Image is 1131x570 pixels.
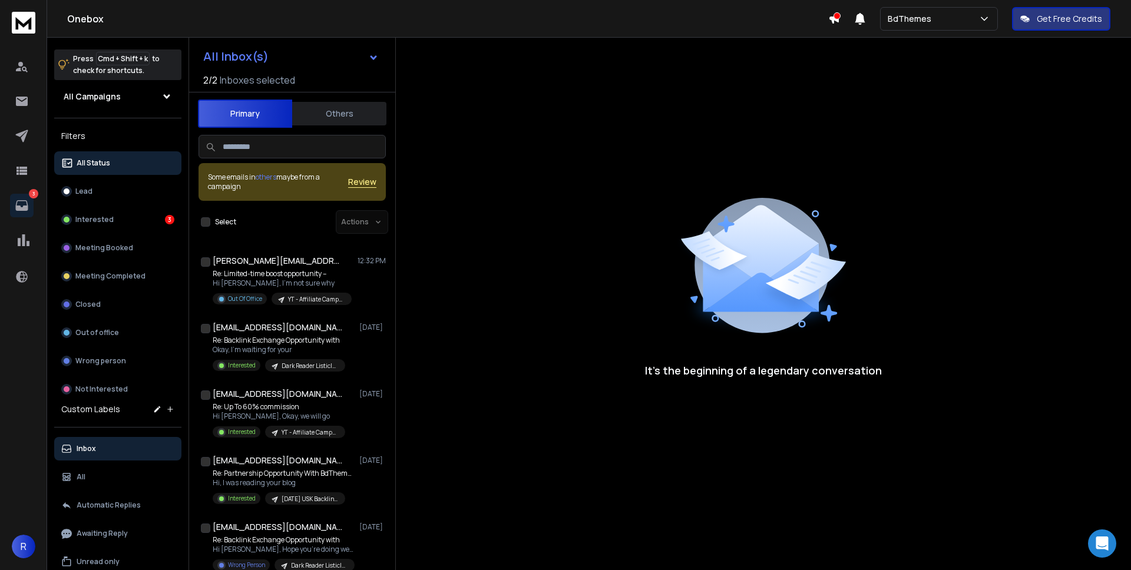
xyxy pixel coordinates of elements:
[75,328,119,337] p: Out of office
[213,269,352,279] p: Re: Limited-time boost opportunity –
[348,176,376,188] button: Review
[645,362,882,379] p: It’s the beginning of a legendary conversation
[359,522,386,532] p: [DATE]
[213,322,342,333] h1: [EMAIL_ADDRESS][DOMAIN_NAME]
[54,293,181,316] button: Closed
[73,53,160,77] p: Press to check for shortcuts.
[288,295,345,304] p: YT - Affiliate Campaign 2025 Part -2
[75,187,92,196] p: Lead
[213,255,342,267] h1: [PERSON_NAME][EMAIL_ADDRESS][PERSON_NAME][DOMAIN_NAME]
[77,444,96,453] p: Inbox
[282,428,338,437] p: YT - Affiliate Campaign 2025 Part -2
[359,323,386,332] p: [DATE]
[1088,529,1116,558] div: Open Intercom Messenger
[64,91,121,102] h1: All Campaigns
[359,456,386,465] p: [DATE]
[75,300,101,309] p: Closed
[203,51,269,62] h1: All Inbox(s)
[54,377,181,401] button: Not Interested
[213,412,345,421] p: Hi [PERSON_NAME], Okay, we will go
[228,294,262,303] p: Out Of Office
[75,385,128,394] p: Not Interested
[12,535,35,558] button: R
[215,217,236,227] label: Select
[213,455,342,466] h1: [EMAIL_ADDRESS][DOMAIN_NAME]
[75,243,133,253] p: Meeting Booked
[54,236,181,260] button: Meeting Booked
[29,189,38,198] p: 3
[213,336,345,345] p: Re: Backlink Exchange Opportunity with
[203,73,217,87] span: 2 / 2
[77,158,110,168] p: All Status
[213,279,352,288] p: Hi [PERSON_NAME], I’m not sure why
[213,535,354,545] p: Re: Backlink Exchange Opportunity with
[61,403,120,415] h3: Custom Labels
[213,469,354,478] p: Re: Partnership Opportunity With BdThemes
[282,495,338,503] p: [DATE] USK Backlink Campaign
[54,437,181,460] button: Inbox
[213,545,354,554] p: Hi [PERSON_NAME], Hope you're doing well. I
[54,180,181,203] button: Lead
[208,173,348,191] div: Some emails in maybe from a campaign
[12,12,35,34] img: logo
[220,73,295,87] h3: Inboxes selected
[213,345,345,354] p: Okay, I'm waiting for your
[282,362,338,370] p: Dark Reader Listicle Campaign
[54,493,181,517] button: Automatic Replies
[291,561,348,570] p: Dark Reader Listicle Campaign
[213,388,342,400] h1: [EMAIL_ADDRESS][DOMAIN_NAME]
[77,472,85,482] p: All
[1037,13,1102,25] p: Get Free Credits
[54,151,181,175] button: All Status
[228,561,265,569] p: Wrong Person
[292,101,386,127] button: Others
[165,215,174,224] div: 3
[228,494,256,503] p: Interested
[54,128,181,144] h3: Filters
[228,361,256,370] p: Interested
[359,389,386,399] p: [DATE]
[54,264,181,288] button: Meeting Completed
[54,321,181,344] button: Out of office
[54,85,181,108] button: All Campaigns
[77,557,120,566] p: Unread only
[77,501,141,510] p: Automatic Replies
[213,478,354,488] p: Hi, I was reading your blog
[10,194,34,217] a: 3
[54,522,181,545] button: Awaiting Reply
[198,100,292,128] button: Primary
[358,256,386,266] p: 12:32 PM
[54,208,181,231] button: Interested3
[67,12,828,26] h1: Onebox
[77,529,128,538] p: Awaiting Reply
[228,427,256,436] p: Interested
[194,45,388,68] button: All Inbox(s)
[54,349,181,373] button: Wrong person
[256,172,276,182] span: others
[75,356,126,366] p: Wrong person
[54,465,181,489] button: All
[1012,7,1110,31] button: Get Free Credits
[75,215,114,224] p: Interested
[75,271,145,281] p: Meeting Completed
[96,52,150,65] span: Cmd + Shift + k
[888,13,936,25] p: BdThemes
[213,521,342,533] h1: [EMAIL_ADDRESS][DOMAIN_NAME]
[213,402,345,412] p: Re: Up To 60% commission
